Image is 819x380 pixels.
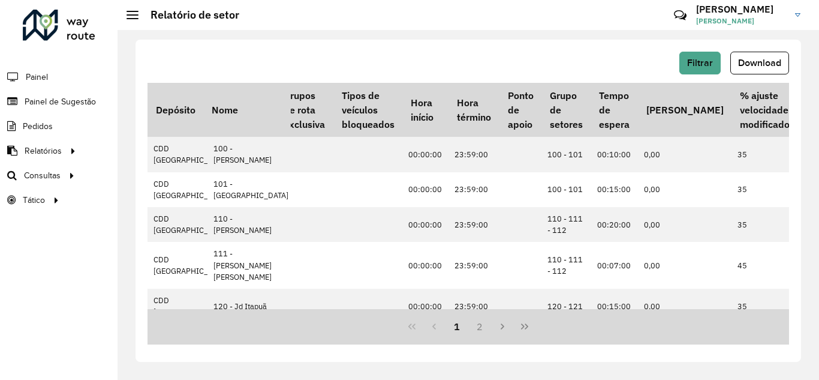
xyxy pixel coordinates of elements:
[638,242,731,289] td: 0,00
[402,242,448,289] td: 00:00:00
[591,242,638,289] td: 00:07:00
[448,242,499,289] td: 23:59:00
[687,58,713,68] span: Filtrar
[207,242,295,289] td: 111 - [PERSON_NAME] [PERSON_NAME]
[26,71,48,83] span: Painel
[207,137,295,172] td: 100 - [PERSON_NAME]
[24,169,61,182] span: Consultas
[541,289,591,324] td: 120 - 121
[731,289,797,324] td: 35
[541,83,591,137] th: Grupo de setores
[541,242,591,289] td: 110 - 111 - 112
[448,289,499,324] td: 23:59:00
[402,137,448,172] td: 00:00:00
[147,137,235,172] td: CDD [GEOGRAPHIC_DATA]
[147,172,235,207] td: CDD [GEOGRAPHIC_DATA]
[679,52,721,74] button: Filtrar
[591,172,638,207] td: 00:15:00
[25,145,62,157] span: Relatórios
[147,242,235,289] td: CDD [GEOGRAPHIC_DATA]
[667,2,693,28] a: Contato Rápido
[591,289,638,324] td: 00:15:00
[731,172,797,207] td: 35
[402,207,448,242] td: 00:00:00
[445,315,468,338] button: 1
[333,83,402,137] th: Tipos de veículos bloqueados
[591,83,638,137] th: Tempo de espera
[491,315,514,338] button: Next Page
[402,289,448,324] td: 00:00:00
[468,315,491,338] button: 2
[448,137,499,172] td: 23:59:00
[696,4,786,15] h3: [PERSON_NAME]
[203,83,291,137] th: Nome
[731,83,797,137] th: % ajuste velocidade modificado
[738,58,781,68] span: Download
[402,172,448,207] td: 00:00:00
[591,207,638,242] td: 00:20:00
[513,315,536,338] button: Last Page
[138,8,239,22] h2: Relatório de setor
[696,16,786,26] span: [PERSON_NAME]
[731,137,797,172] td: 35
[147,83,235,137] th: Depósito
[276,83,333,137] th: Grupos de rota exclusiva
[638,83,731,137] th: [PERSON_NAME]
[448,207,499,242] td: 23:59:00
[147,207,235,242] td: CDD [GEOGRAPHIC_DATA]
[638,137,731,172] td: 0,00
[638,172,731,207] td: 0,00
[147,289,235,324] td: CDD [GEOGRAPHIC_DATA]
[207,207,295,242] td: 110 - [PERSON_NAME]
[638,207,731,242] td: 0,00
[591,137,638,172] td: 00:10:00
[499,83,541,137] th: Ponto de apoio
[23,120,53,133] span: Pedidos
[402,83,448,137] th: Hora início
[731,242,797,289] td: 45
[448,172,499,207] td: 23:59:00
[541,137,591,172] td: 100 - 101
[731,207,797,242] td: 35
[730,52,789,74] button: Download
[638,289,731,324] td: 0,00
[207,289,295,324] td: 120 - Jd Itapuã
[23,194,45,207] span: Tático
[541,207,591,242] td: 110 - 111 - 112
[448,83,499,137] th: Hora término
[25,95,96,108] span: Painel de Sugestão
[541,172,591,207] td: 100 - 101
[207,172,295,207] td: 101 - [GEOGRAPHIC_DATA]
